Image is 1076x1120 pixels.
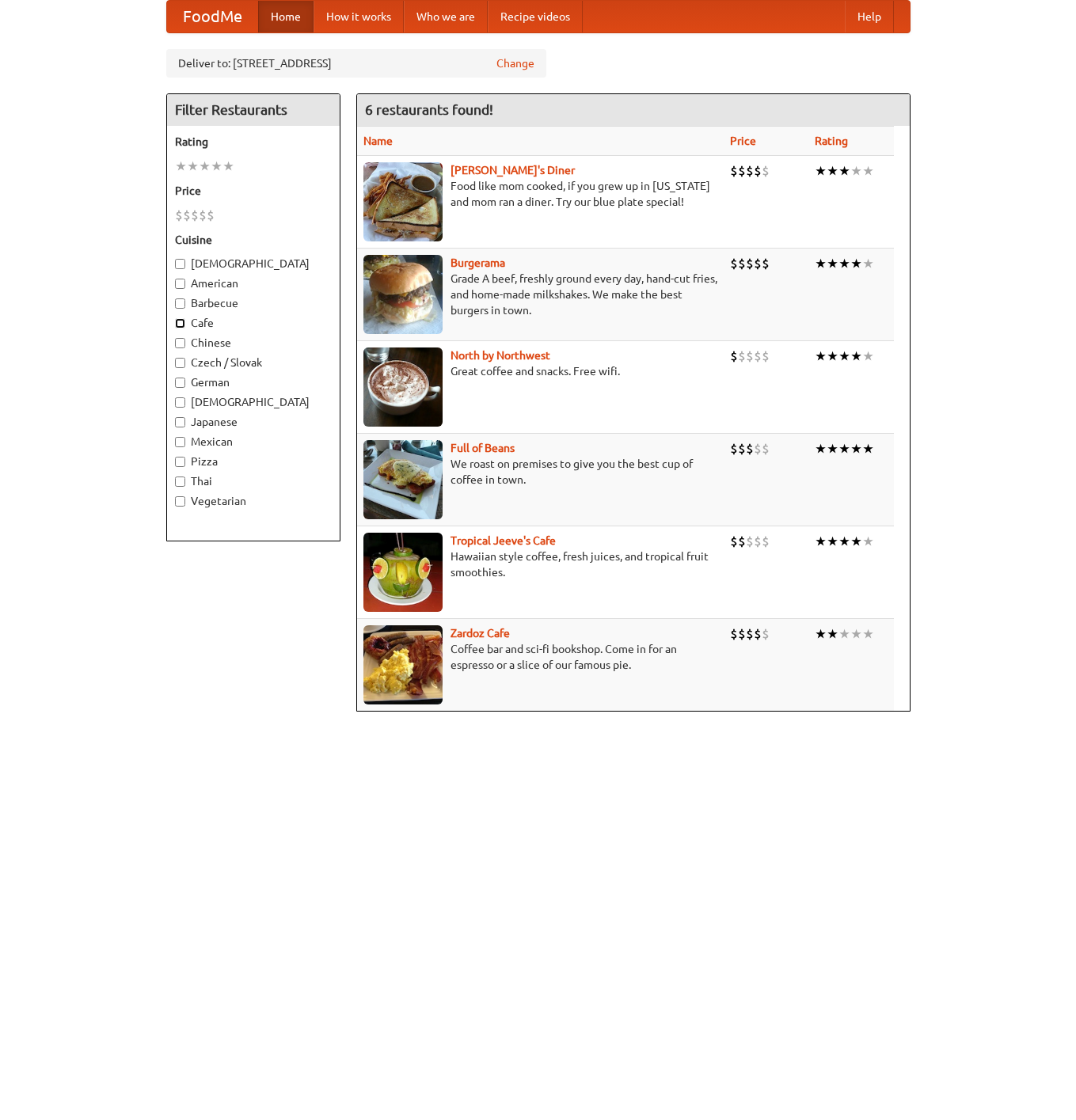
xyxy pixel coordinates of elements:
[838,347,850,365] li: ★
[746,347,754,365] li: $
[363,178,717,210] p: Food like mom cooked, if you grew up in [US_STATE] and mom ran a diner. Try our blue plate special!
[258,1,314,32] a: Home
[850,162,862,180] li: ★
[175,335,332,351] label: Chinese
[762,440,770,457] li: $
[838,533,850,550] li: ★
[815,255,827,272] li: ★
[191,207,199,224] li: $
[363,347,443,427] img: north.jpg
[762,162,770,180] li: $
[167,1,258,32] a: FoodMe
[838,625,850,643] li: ★
[175,298,185,309] input: Barbecue
[838,162,850,180] li: ★
[211,158,222,175] li: ★
[363,625,443,704] img: zardoz.jpg
[754,162,762,180] li: $
[496,55,534,71] a: Change
[730,162,738,180] li: $
[738,625,746,643] li: $
[746,533,754,550] li: $
[451,534,556,547] a: Tropical Jeeve's Cafe
[175,295,332,311] label: Barbecue
[730,347,738,365] li: $
[363,641,717,673] p: Coffee bar and sci-fi bookshop. Come in for an espresso or a slice of our famous pie.
[754,347,762,365] li: $
[175,358,185,368] input: Czech / Slovak
[738,533,746,550] li: $
[175,378,185,388] input: German
[363,162,443,241] img: sallys.jpg
[815,440,827,457] li: ★
[746,440,754,457] li: $
[175,397,185,408] input: [DEMOGRAPHIC_DATA]
[754,533,762,550] li: $
[862,625,874,643] li: ★
[175,454,332,469] label: Pizza
[175,394,332,410] label: [DEMOGRAPHIC_DATA]
[175,496,185,507] input: Vegetarian
[222,158,234,175] li: ★
[746,255,754,272] li: $
[451,627,510,640] a: Zardoz Cafe
[845,1,894,32] a: Help
[815,533,827,550] li: ★
[754,625,762,643] li: $
[738,255,746,272] li: $
[862,533,874,550] li: ★
[175,183,332,199] h5: Price
[175,374,332,390] label: German
[488,1,583,32] a: Recipe videos
[850,533,862,550] li: ★
[762,625,770,643] li: $
[207,207,215,224] li: $
[850,255,862,272] li: ★
[166,49,546,78] div: Deliver to: [STREET_ADDRESS]
[175,338,185,348] input: Chinese
[850,440,862,457] li: ★
[175,457,185,467] input: Pizza
[451,442,515,454] a: Full of Beans
[738,347,746,365] li: $
[175,476,185,487] input: Thai
[183,207,191,224] li: $
[746,625,754,643] li: $
[754,255,762,272] li: $
[175,355,332,370] label: Czech / Slovak
[451,256,505,269] b: Burgerama
[827,162,838,180] li: ★
[730,440,738,457] li: $
[175,315,332,331] label: Cafe
[850,347,862,365] li: ★
[175,134,332,150] h5: Rating
[451,349,550,362] a: North by Northwest
[827,255,838,272] li: ★
[451,164,575,177] a: [PERSON_NAME]'s Diner
[850,625,862,643] li: ★
[862,440,874,457] li: ★
[175,437,185,447] input: Mexican
[175,417,185,427] input: Japanese
[363,255,443,334] img: burgerama.jpg
[314,1,404,32] a: How it works
[815,625,827,643] li: ★
[363,363,717,379] p: Great coffee and snacks. Free wifi.
[175,158,187,175] li: ★
[175,207,183,224] li: $
[838,440,850,457] li: ★
[363,456,717,488] p: We roast on premises to give you the best cup of coffee in town.
[730,135,756,147] a: Price
[363,533,443,612] img: jeeves.jpg
[404,1,488,32] a: Who we are
[175,279,185,289] input: American
[199,158,211,175] li: ★
[862,347,874,365] li: ★
[827,625,838,643] li: ★
[738,162,746,180] li: $
[175,256,332,271] label: [DEMOGRAPHIC_DATA]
